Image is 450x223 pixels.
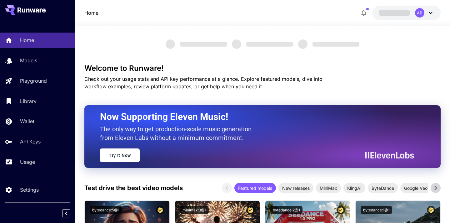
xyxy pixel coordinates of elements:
[337,206,345,214] button: Certified Model – Vetted for best performance and includes a commercial license.
[90,206,122,214] button: bytedance:5@1
[84,76,322,90] span: Check out your usage stats and API key performance at a glance. Explore featured models, dive int...
[100,125,256,142] p: The only way to get production-scale music generation from Eleven Labs without a minimum commitment.
[156,206,164,214] button: Certified Model – Vetted for best performance and includes a commercial license.
[427,206,435,214] button: Certified Model – Vetted for best performance and includes a commercial license.
[361,206,392,214] button: bytedance:1@1
[20,158,35,166] p: Usage
[84,9,98,17] nav: breadcrumb
[278,185,313,191] span: New releases
[316,183,341,193] div: MiniMax
[84,64,441,73] h3: Welcome to Runware!
[400,185,431,191] span: Google Veo
[246,206,255,214] button: Certified Model – Vetted for best performance and includes a commercial license.
[20,97,37,105] p: Library
[100,148,140,162] a: Try It Now
[20,117,34,125] p: Wallet
[20,77,47,85] p: Playground
[234,183,276,193] div: Featured models
[316,185,341,191] span: MiniMax
[20,57,37,64] p: Models
[20,36,34,44] p: Home
[278,183,313,193] div: New releases
[415,8,424,18] div: AB
[84,183,183,193] p: Test drive the best video models
[343,185,365,191] span: KlingAI
[100,111,409,123] h2: Now Supporting Eleven Music!
[400,183,431,193] div: Google Veo
[372,6,441,20] button: AB
[234,185,276,191] span: Featured models
[368,185,398,191] span: ByteDance
[62,209,70,217] button: Collapse sidebar
[270,206,302,214] button: bytedance:2@1
[20,138,41,145] p: API Keys
[67,208,75,219] div: Collapse sidebar
[180,206,209,214] button: minimax:3@1
[368,183,398,193] div: ByteDance
[343,183,365,193] div: KlingAI
[84,9,98,17] a: Home
[20,186,39,194] p: Settings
